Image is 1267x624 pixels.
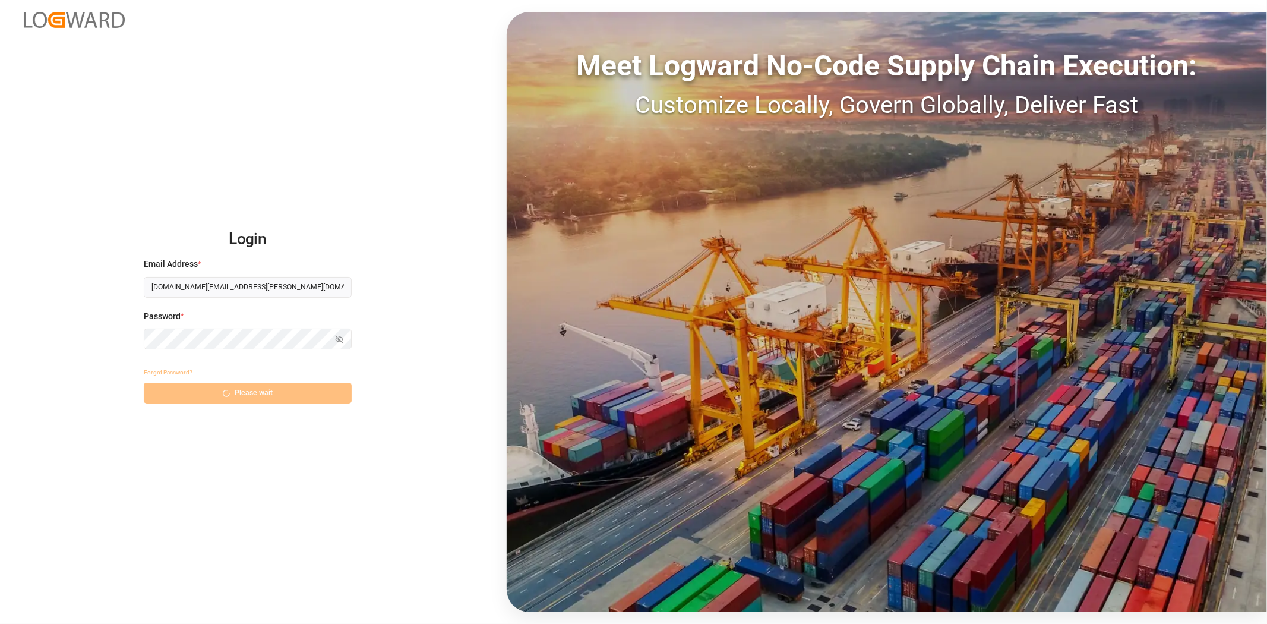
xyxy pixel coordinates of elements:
span: Email Address [144,258,198,270]
div: Customize Locally, Govern Globally, Deliver Fast [507,87,1267,123]
h2: Login [144,220,352,259]
img: Logward_new_orange.png [24,12,125,28]
div: Meet Logward No-Code Supply Chain Execution: [507,45,1267,87]
span: Password [144,310,181,323]
input: Enter your email [144,277,352,298]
